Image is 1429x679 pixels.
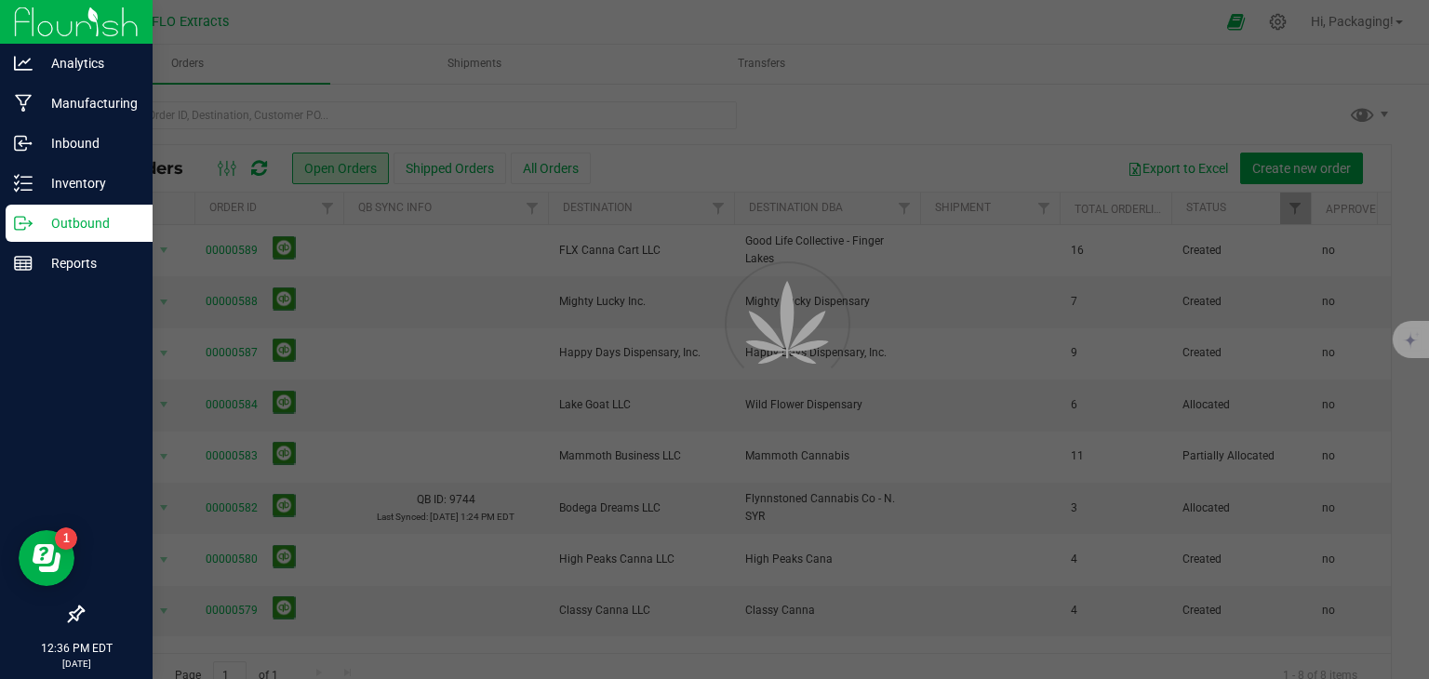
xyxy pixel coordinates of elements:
[8,640,144,657] p: 12:36 PM EDT
[14,214,33,233] inline-svg: Outbound
[55,527,77,550] iframe: Resource center unread badge
[14,254,33,273] inline-svg: Reports
[33,252,144,274] p: Reports
[33,92,144,114] p: Manufacturing
[14,94,33,113] inline-svg: Manufacturing
[14,174,33,193] inline-svg: Inventory
[33,132,144,154] p: Inbound
[14,134,33,153] inline-svg: Inbound
[33,212,144,234] p: Outbound
[8,657,144,671] p: [DATE]
[19,530,74,586] iframe: Resource center
[33,52,144,74] p: Analytics
[14,54,33,73] inline-svg: Analytics
[33,172,144,194] p: Inventory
